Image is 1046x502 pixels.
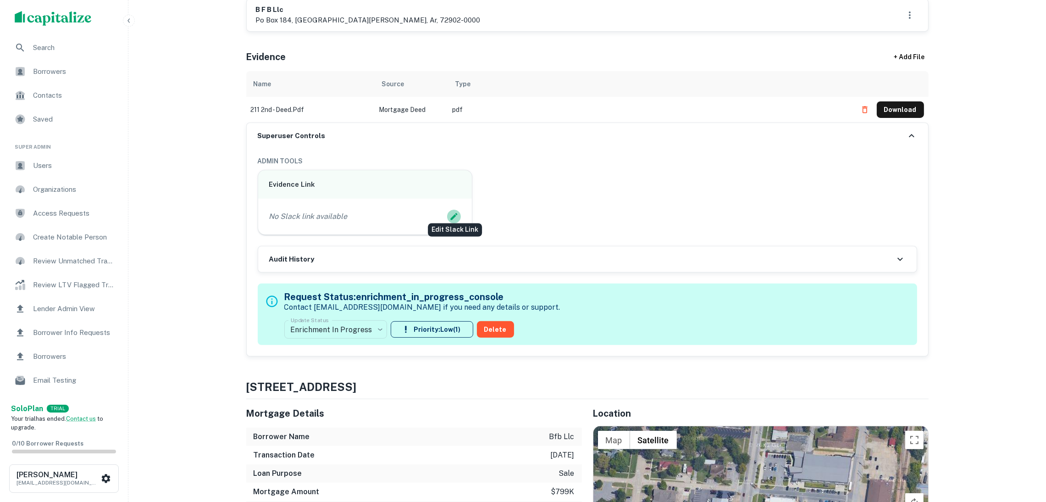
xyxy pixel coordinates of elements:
[33,303,115,314] span: Lender Admin View
[7,155,121,177] a: Users
[284,302,560,313] p: Contact [EMAIL_ADDRESS][DOMAIN_NAME] if you need any details or support.
[256,5,481,15] h6: b f b llc
[551,486,575,497] p: $799k
[246,71,929,123] div: scrollable content
[246,97,375,123] td: 211 2nd - deed.pdf
[33,279,115,290] span: Review LTV Flagged Transactions
[33,375,115,386] span: Email Testing
[9,464,119,493] button: [PERSON_NAME][EMAIL_ADDRESS][DOMAIN_NAME]
[877,49,941,66] div: + Add File
[551,450,575,461] p: [DATE]
[391,321,473,338] button: Priority:Low(1)
[7,298,121,320] a: Lender Admin View
[7,132,121,155] li: Super Admin
[254,431,310,442] h6: Borrower Name
[17,479,99,487] p: [EMAIL_ADDRESS][DOMAIN_NAME]
[246,407,582,420] h5: Mortgage Details
[11,403,43,414] a: SoloPlan
[7,37,121,59] a: Search
[256,15,481,26] p: po box 184, [GEOGRAPHIC_DATA][PERSON_NAME], ar, 72902-0000
[246,71,375,97] th: Name
[33,327,115,338] span: Borrower Info Requests
[33,42,115,53] span: Search
[284,317,387,342] div: Enrichment In Progress
[291,316,329,324] label: Update Status
[857,102,873,117] button: Delete file
[877,101,924,118] button: Download
[7,202,121,224] a: Access Requests
[33,256,115,267] span: Review Unmatched Transactions
[246,50,286,64] h5: Evidence
[382,78,404,89] div: Source
[7,393,121,415] a: Email Analytics
[33,208,115,219] span: Access Requests
[593,407,929,420] h5: Location
[7,61,121,83] a: Borrowers
[269,254,315,265] h6: Audit History
[33,351,115,362] span: Borrowers
[258,156,917,166] h6: ADMIN TOOLS
[33,114,115,125] span: Saved
[428,223,482,237] div: Edit Slack Link
[12,440,83,447] span: 0 / 10 Borrower Requests
[284,290,560,304] h5: Request Status: enrichment_in_progress_console
[559,468,575,479] p: sale
[33,66,115,77] span: Borrowers
[375,97,448,123] td: Mortgage Deed
[246,379,929,395] h4: [STREET_ADDRESS]
[33,90,115,101] span: Contacts
[254,468,302,479] h6: Loan Purpose
[254,486,320,497] h6: Mortgage Amount
[269,179,461,190] h6: Evidence Link
[7,250,121,272] a: Review Unmatched Transactions
[448,71,852,97] th: Type
[7,108,121,130] a: Saved
[7,84,121,106] a: Contacts
[477,321,514,338] button: Delete
[448,97,852,123] td: pdf
[15,11,92,26] img: capitalize-logo.png
[33,232,115,243] span: Create Notable Person
[269,211,348,222] p: No Slack link available
[33,160,115,171] span: Users
[258,131,326,141] h6: Superuser Controls
[375,71,448,97] th: Source
[7,226,121,248] a: Create Notable Person
[7,178,121,201] a: Organizations
[630,431,677,449] button: Show satellite imagery
[549,431,575,442] p: bfb llc
[17,471,99,479] h6: [PERSON_NAME]
[455,78,471,89] div: Type
[905,431,924,449] button: Toggle fullscreen view
[66,415,96,422] a: Contact us
[7,369,121,391] a: Email Testing
[254,450,315,461] h6: Transaction Date
[7,346,121,368] a: Borrowers
[47,405,69,413] div: TRIAL
[11,415,103,431] span: Your trial has ended. to upgrade.
[598,431,630,449] button: Show street map
[254,78,271,89] div: Name
[1000,429,1046,473] iframe: Chat Widget
[7,274,121,296] a: Review LTV Flagged Transactions
[7,322,121,344] a: Borrower Info Requests
[11,404,43,413] strong: Solo Plan
[447,210,461,223] button: Edit Slack Link
[33,184,115,195] span: Organizations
